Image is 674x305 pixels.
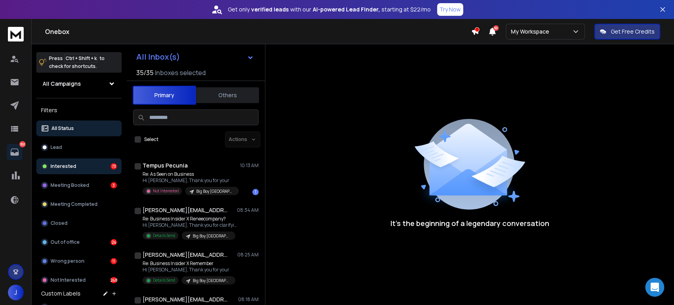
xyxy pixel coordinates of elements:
h3: Custom Labels [41,290,81,297]
button: Wrong person11 [36,253,122,269]
div: 1 [252,189,259,195]
p: Interested [51,163,76,169]
p: Get only with our starting at $22/mo [228,6,431,13]
button: Closed [36,215,122,231]
span: Ctrl + Shift + k [64,54,98,63]
button: Others [196,87,259,104]
h1: Onebox [45,27,471,36]
p: 08:34 AM [237,207,259,213]
div: 3 [111,182,117,188]
button: Lead [36,139,122,155]
p: Not Interested [51,277,86,283]
button: Out of office24 [36,234,122,250]
div: 24 [111,239,117,245]
p: Re: Business Insider X Reneecompany? [143,216,237,222]
div: 11 [111,258,117,264]
span: 50 [493,25,499,31]
p: Big Boy [GEOGRAPHIC_DATA] [193,233,231,239]
h1: [PERSON_NAME][EMAIL_ADDRESS][DOMAIN_NAME] [143,251,229,259]
button: J [8,284,24,300]
div: Open Intercom Messenger [645,278,664,297]
h1: [PERSON_NAME][EMAIL_ADDRESS][DOMAIN_NAME] [143,296,229,303]
h3: Filters [36,105,122,116]
button: All Campaigns [36,76,122,92]
h1: All Campaigns [43,80,81,88]
button: Not Interested248 [36,272,122,288]
p: Hi [PERSON_NAME], Thank you for your [143,177,237,184]
h1: All Inbox(s) [136,53,180,61]
p: 362 [19,141,26,147]
h1: [PERSON_NAME][EMAIL_ADDRESS][DOMAIN_NAME] [143,206,229,214]
strong: AI-powered Lead Finder, [313,6,380,13]
button: Meeting Completed [36,196,122,212]
p: Re: As Seen on Business [143,171,237,177]
div: 73 [111,163,117,169]
button: All Status [36,120,122,136]
p: Get Free Credits [611,28,655,36]
p: Try Now [439,6,461,13]
div: 248 [111,277,117,283]
p: My Workspace [511,28,552,36]
p: Not Interested [153,188,179,194]
button: Try Now [437,3,463,16]
p: Wrong person [51,258,84,264]
button: Meeting Booked3 [36,177,122,193]
p: Meeting Booked [51,182,89,188]
button: Interested73 [36,158,122,174]
h3: Inboxes selected [155,68,206,77]
h1: Tempus Pecunia [143,162,188,169]
button: All Inbox(s) [130,49,260,65]
p: Details Send [153,277,175,283]
p: Re: Business Insider X Remember [143,260,235,267]
p: 08:18 AM [238,296,259,303]
p: Lead [51,144,62,151]
p: Out of office [51,239,80,245]
span: 35 / 35 [136,68,154,77]
p: It’s the beginning of a legendary conversation [391,218,549,229]
p: Meeting Completed [51,201,98,207]
button: Get Free Credits [594,24,660,40]
label: Select [144,136,158,143]
a: 362 [7,144,23,160]
p: Big Boy [GEOGRAPHIC_DATA] [193,278,231,284]
p: Details Send [153,233,175,239]
p: All Status [51,125,74,132]
p: Press to check for shortcuts. [49,55,105,70]
p: Big Boy [GEOGRAPHIC_DATA] [196,188,234,194]
button: Primary [133,86,196,105]
p: Hi [PERSON_NAME], Thank you for clarifying, [143,222,237,228]
p: Hi [PERSON_NAME], Thank you for your [143,267,235,273]
p: 08:25 AM [237,252,259,258]
p: 10:13 AM [240,162,259,169]
strong: verified leads [251,6,289,13]
p: Closed [51,220,68,226]
img: logo [8,27,24,41]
